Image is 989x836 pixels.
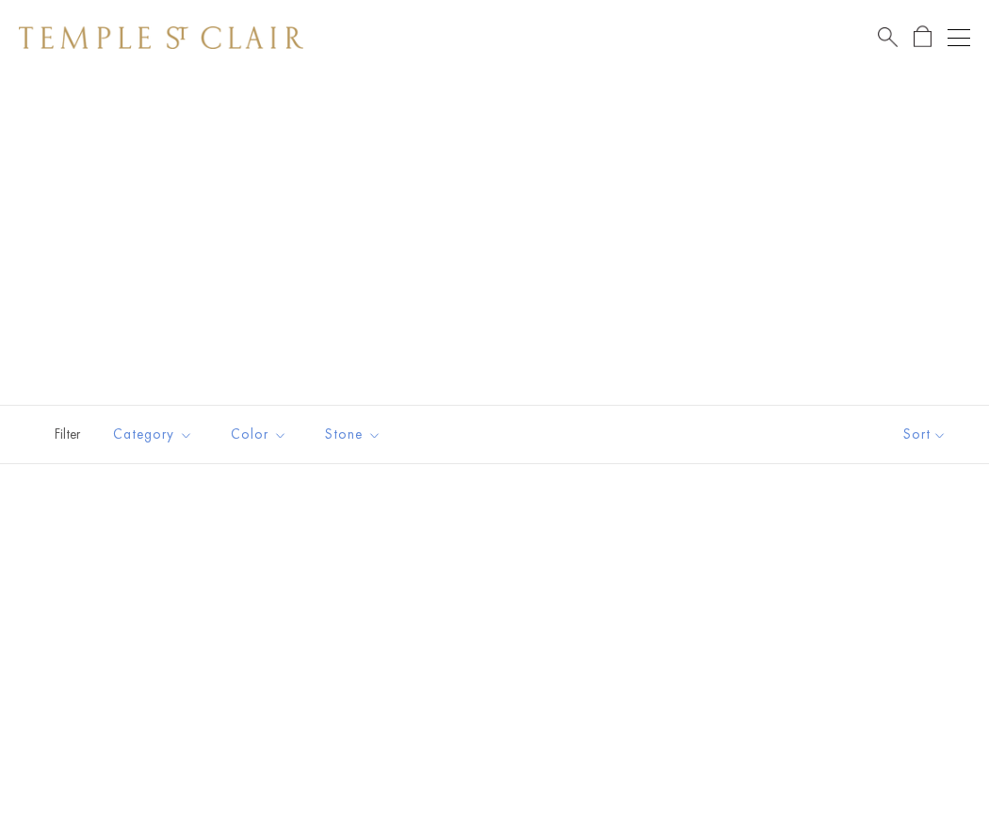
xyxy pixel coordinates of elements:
[19,26,303,49] img: Temple St. Clair
[948,26,970,49] button: Open navigation
[878,25,898,49] a: Search
[104,423,207,446] span: Category
[914,25,932,49] a: Open Shopping Bag
[861,406,989,463] button: Show sort by
[316,423,396,446] span: Stone
[217,413,301,456] button: Color
[221,423,301,446] span: Color
[311,413,396,456] button: Stone
[99,413,207,456] button: Category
